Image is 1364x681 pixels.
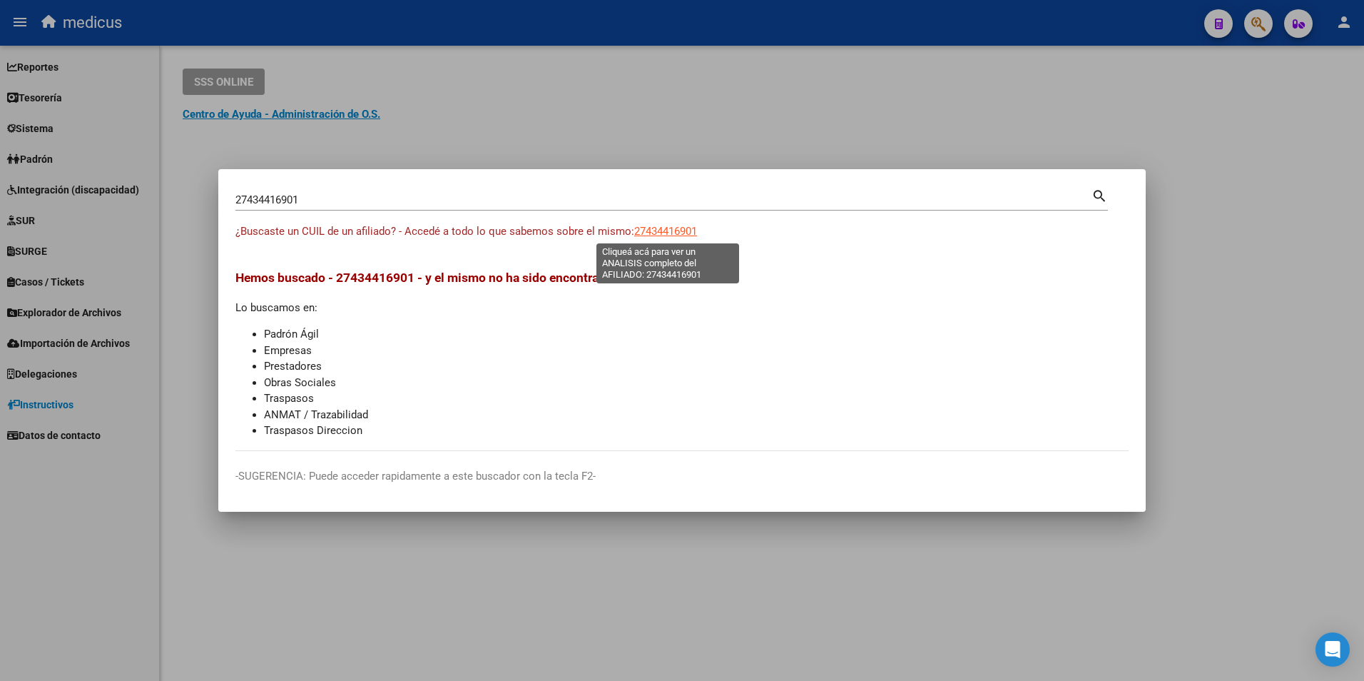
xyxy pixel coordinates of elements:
mat-icon: search [1091,186,1108,203]
span: ¿Buscaste un CUIL de un afiliado? - Accedé a todo lo que sabemos sobre el mismo: [235,225,634,238]
li: ANMAT / Trazabilidad [264,407,1129,423]
li: Traspasos Direccion [264,423,1129,439]
div: Lo buscamos en: [235,268,1129,439]
li: Traspasos [264,390,1129,407]
li: Prestadores [264,358,1129,375]
div: Open Intercom Messenger [1315,632,1350,667]
span: Hemos buscado - 27434416901 - y el mismo no ha sido encontrado [235,271,613,285]
li: Empresas [264,343,1129,359]
li: Obras Sociales [264,375,1129,391]
p: -SUGERENCIA: Puede acceder rapidamente a este buscador con la tecla F2- [235,468,1129,485]
li: Padrón Ágil [264,326,1129,343]
span: 27434416901 [634,225,697,238]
